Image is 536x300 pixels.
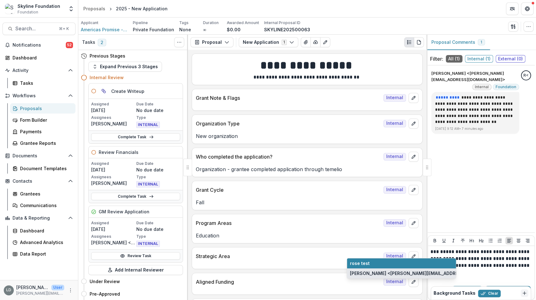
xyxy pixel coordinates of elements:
[91,174,135,180] p: Assignees
[523,74,528,78] div: Rose Brookhouse <rose@skylinefoundation.org>
[264,26,310,33] p: SKYLINE202500063
[239,37,298,47] button: New Application1
[383,219,406,227] span: Internal
[90,291,120,297] h4: Pre-Approved
[90,74,124,81] h4: Internal Review
[3,151,75,161] button: Open Documents
[13,54,70,61] div: Dashboard
[203,26,206,33] p: ∞
[435,126,515,131] p: [DATE] 9:12 AM • 7 minutes ago
[81,26,128,33] a: Americas Promise - The Alliance For Youth
[81,20,98,26] p: Applicant
[136,174,180,180] p: Type
[409,185,419,195] button: edit
[10,126,75,137] a: Payments
[111,88,144,94] h5: Create Writeup
[196,186,381,194] p: Grant Cycle
[409,277,419,287] button: edit
[521,289,528,297] button: Dismiss
[179,26,191,33] p: None
[3,213,75,223] button: Open Data & Reporting
[51,285,64,290] p: User
[3,53,75,63] a: Dashboard
[98,39,106,46] span: 2
[487,237,494,244] button: Bullet List
[409,251,419,261] button: edit
[477,237,485,244] button: Heading 2
[83,5,105,12] div: Proposals
[409,93,419,103] button: edit
[227,26,241,33] p: $0.00
[3,40,75,50] button: Notifications52
[496,55,525,63] span: External ( 0 )
[18,3,60,9] div: Skyline Foundation
[91,166,135,173] p: [DATE]
[20,128,70,135] div: Payments
[136,115,180,120] p: Type
[478,290,501,297] button: Clear
[91,101,135,107] p: Assigned
[404,37,414,47] button: Plaintext view
[15,26,55,32] span: Search...
[450,237,457,244] button: Italicize
[524,237,531,244] button: Align Right
[13,153,65,159] span: Documents
[431,70,519,83] p: [PERSON_NAME] <[PERSON_NAME][EMAIL_ADDRESS][DOMAIN_NAME]>
[91,115,135,120] p: Assignees
[409,119,419,129] button: edit
[347,268,456,278] button: [PERSON_NAME] <[PERSON_NAME][EMAIL_ADDRESS][DOMAIN_NAME]>
[196,94,381,102] p: Grant Note & Flags
[196,252,381,260] p: Strategic Area
[20,202,70,209] div: Communications
[91,133,180,141] a: Complete Task
[521,3,533,15] button: Get Help
[3,23,75,35] button: Search...
[190,37,233,47] button: Proposal
[3,91,75,101] button: Open Workflows
[91,193,180,200] a: Complete Task
[196,165,419,173] p: Organization - grantee completed application through temelio
[5,4,15,14] img: Skyline Foundation
[20,165,70,172] div: Document Templates
[13,216,65,221] span: Data & Reporting
[66,42,73,48] span: 52
[468,237,476,244] button: Heading 1
[196,199,419,206] p: Fall
[426,35,490,50] button: Proposal Comments
[16,284,49,291] p: [PERSON_NAME]
[431,237,439,244] button: Bold
[3,176,75,186] button: Open Contacts
[496,237,503,244] button: Ordered List
[174,37,184,47] button: Toggle View Cancelled Tasks
[91,252,180,260] a: Review Task
[81,4,170,13] nav: breadcrumb
[67,3,75,15] button: Open entity switcher
[10,115,75,125] a: Form Builder
[481,40,482,44] span: 1
[320,37,330,47] button: Edit as form
[465,55,493,63] span: Internal ( 1 )
[409,218,419,228] button: edit
[383,120,406,127] span: Internal
[10,103,75,114] a: Proposals
[13,68,65,73] span: Activity
[99,208,149,215] h5: GM Review Application
[81,4,108,13] a: Proposals
[301,37,311,47] button: View Attached Files
[227,20,259,26] p: Awarded Amount
[133,26,174,33] p: Private Foundation
[91,239,135,246] p: [PERSON_NAME] <[PERSON_NAME][EMAIL_ADDRESS][DOMAIN_NAME]>
[91,180,135,186] p: [PERSON_NAME]
[505,237,513,244] button: Align Left
[383,186,406,194] span: Internal
[116,5,168,12] div: 2025 - New Application
[475,85,489,89] span: Internal
[91,120,135,127] p: [PERSON_NAME]
[446,55,462,63] span: All ( 1 )
[383,252,406,260] span: Internal
[409,152,419,162] button: edit
[136,220,180,226] p: Due Date
[10,237,75,247] a: Advanced Analytics
[133,20,148,26] p: Pipeline
[136,161,180,166] p: Due Date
